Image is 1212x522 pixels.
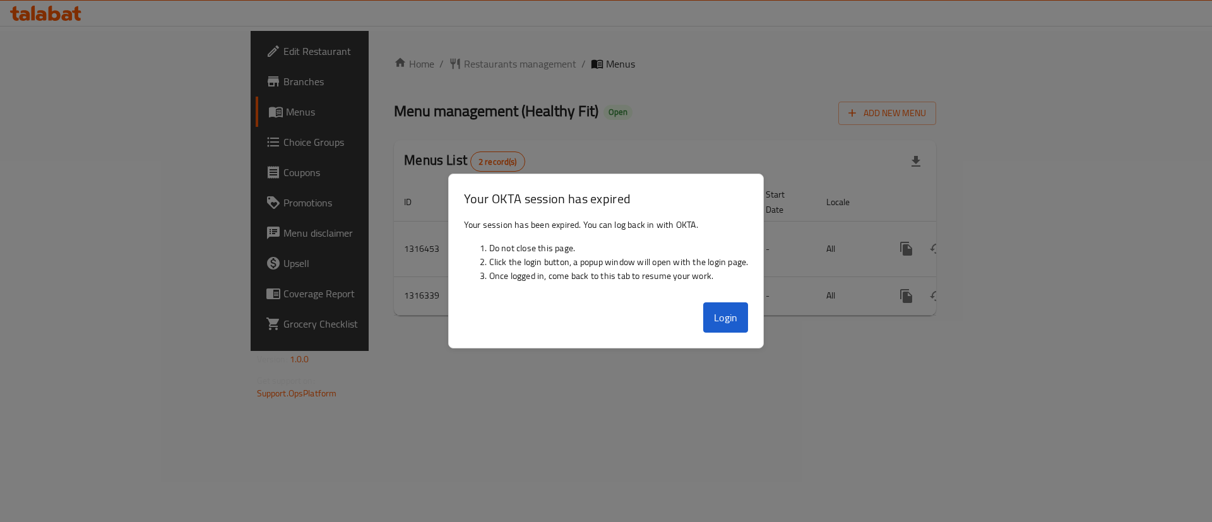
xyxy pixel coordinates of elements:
h3: Your OKTA session has expired [464,189,749,208]
button: Login [703,302,749,333]
div: Your session has been expired. You can log back in with OKTA. [449,213,764,297]
li: Once logged in, come back to this tab to resume your work. [489,269,749,283]
li: Click the login button, a popup window will open with the login page. [489,255,749,269]
li: Do not close this page. [489,241,749,255]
